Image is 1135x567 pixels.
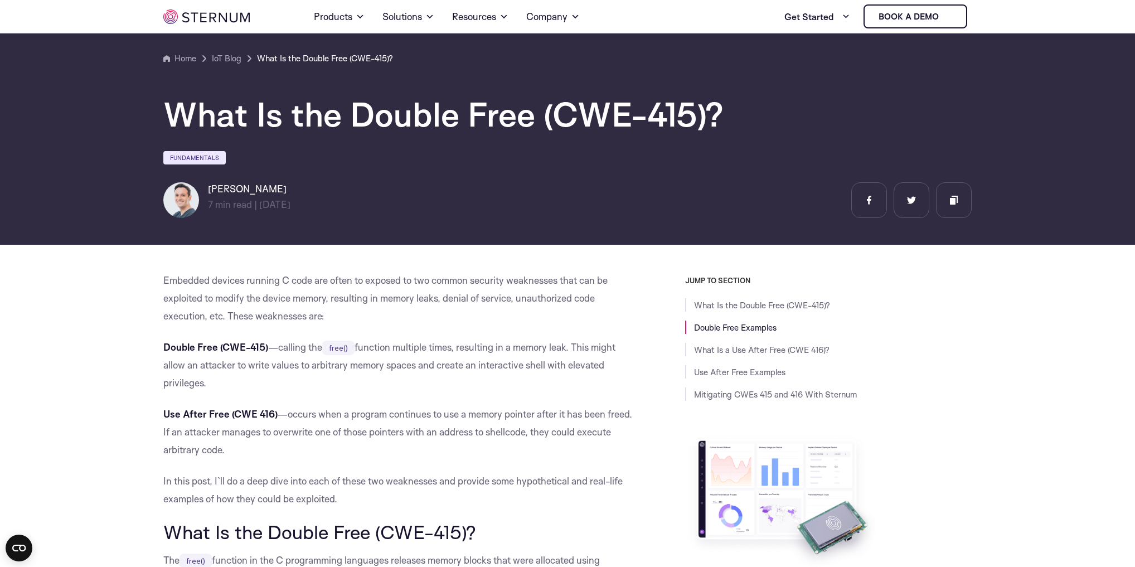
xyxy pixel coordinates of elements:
a: Mitigating CWEs 415 and 416 With Sternum [694,389,857,400]
a: Products [314,1,365,32]
h1: What Is the Double Free (CWE-415)? [163,96,832,132]
img: Igal Zeifman [163,182,199,218]
a: What Is the Double Free (CWE-415)? [257,52,393,65]
img: sternum iot [163,9,250,24]
span: [DATE] [259,198,290,210]
a: What Is a Use After Free (CWE 416)? [694,345,830,355]
button: Open CMP widget [6,535,32,561]
a: Company [526,1,580,32]
p: —calling the function multiple times, resulting in a memory leak. This might allow an attacker to... [163,338,635,392]
h6: [PERSON_NAME] [208,182,290,196]
b: Use After Free (CWE 416) [163,408,278,420]
a: Fundamentals [163,151,226,164]
a: Home [163,52,196,65]
p: —occurs when a program continues to use a memory pointer after it has been freed. If an attacker ... [163,405,635,459]
h2: What Is the Double Free (CWE-415)? [163,521,635,542]
a: What Is the Double Free (CWE-415)? [694,300,830,311]
a: Double Free Examples [694,322,777,333]
a: Resources [452,1,508,32]
a: Use After Free Examples [694,367,785,377]
span: 7 [208,198,213,210]
img: sternum iot [943,12,952,21]
a: Book a demo [864,4,967,28]
a: Solutions [382,1,434,32]
a: IoT Blog [212,52,241,65]
a: Get Started [784,6,850,28]
b: Double Free (CWE-415) [163,341,268,353]
p: In this post, I`ll do a deep dive into each of these two weaknesses and provide some hypothetical... [163,472,635,508]
code: free() [322,341,355,355]
p: Embedded devices running C code are often to exposed to two common security weaknesses that can b... [163,272,635,325]
span: min read | [208,198,257,210]
h3: JUMP TO SECTION [685,276,972,285]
